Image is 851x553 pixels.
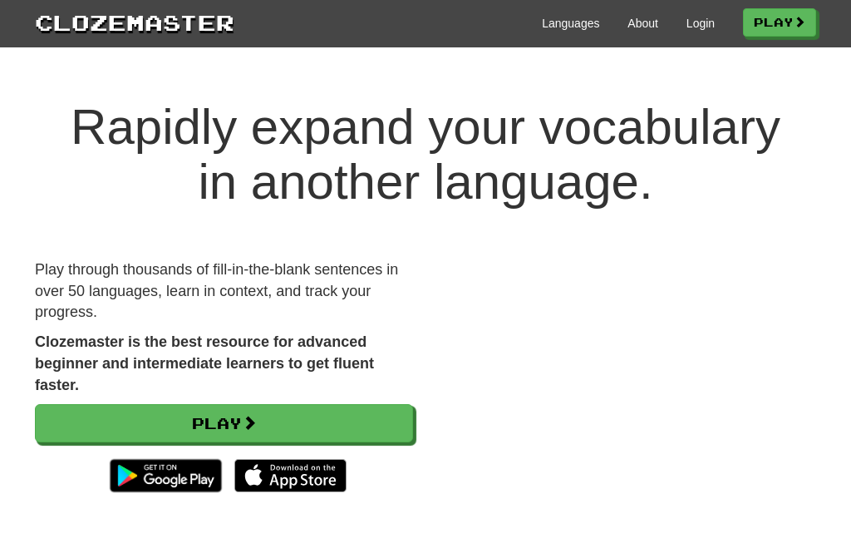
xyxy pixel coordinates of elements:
[686,15,715,32] a: Login
[35,7,234,37] a: Clozemaster
[542,15,599,32] a: Languages
[627,15,658,32] a: About
[234,459,347,492] img: Download_on_the_App_Store_Badge_US-UK_135x40-25178aeef6eb6b83b96f5f2d004eda3bffbb37122de64afbaef7...
[35,333,374,393] strong: Clozemaster is the best resource for advanced beginner and intermediate learners to get fluent fa...
[101,451,230,501] img: Get it on Google Play
[743,8,816,37] a: Play
[35,259,413,323] p: Play through thousands of fill-in-the-blank sentences in over 50 languages, learn in context, and...
[35,404,413,442] a: Play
